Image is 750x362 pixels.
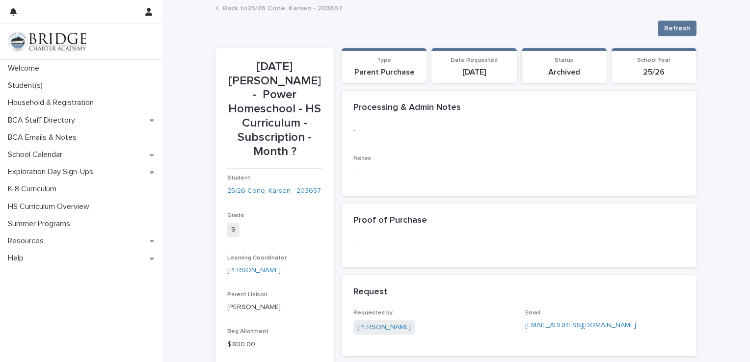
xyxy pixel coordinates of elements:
[227,339,322,350] p: $ 800.00
[227,60,322,159] p: [DATE] [PERSON_NAME] - Power Homeschool - HS Curriculum - Subscription - Month ?
[4,98,102,107] p: Household & Registration
[348,68,421,77] p: Parent Purchase
[4,64,47,73] p: Welcome
[227,175,250,181] span: Student
[227,265,281,276] a: [PERSON_NAME]
[353,238,456,248] p: -
[664,24,690,33] span: Refresh
[377,57,391,63] span: Type
[4,219,78,229] p: Summer Programs
[353,215,427,226] h2: Proof of Purchase
[4,184,64,194] p: K-8 Curriculum
[357,322,411,333] a: [PERSON_NAME]
[637,57,670,63] span: School Year
[525,310,540,316] span: Email
[4,81,51,90] p: Student(s)
[4,150,70,159] p: School Calendar
[353,125,685,135] p: -
[4,202,97,211] p: HS Curriculum Overview
[227,223,240,237] span: 9
[555,57,573,63] span: Status
[227,212,244,218] span: Grade
[227,255,287,261] span: Learning Coordinator
[528,68,601,77] p: Archived
[4,133,84,142] p: BCA Emails & Notes
[4,116,83,125] p: BCA Staff Directory
[4,236,52,246] p: Resources
[353,103,461,113] h2: Processing & Admin Notes
[227,329,268,335] span: Beg Allotment
[353,155,371,161] span: Notes
[4,167,101,177] p: Exploration Day Sign-Ups
[227,186,321,196] a: 25/26 Cone, Karsen - 203657
[353,310,393,316] span: Requested by
[437,68,510,77] p: [DATE]
[227,302,322,312] p: [PERSON_NAME]
[658,21,696,36] button: Refresh
[353,166,685,176] p: -
[617,68,691,77] p: 25/26
[451,57,498,63] span: Date Requested
[525,322,636,329] a: [EMAIL_ADDRESS][DOMAIN_NAME]
[4,254,31,263] p: Help
[353,287,387,298] h2: Request
[227,292,268,298] span: Parent Liaison
[8,32,86,52] img: V1C1m3IdTEidaUdm9Hs0
[223,2,343,13] a: Back to25/26 Cone, Karsen - 203657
